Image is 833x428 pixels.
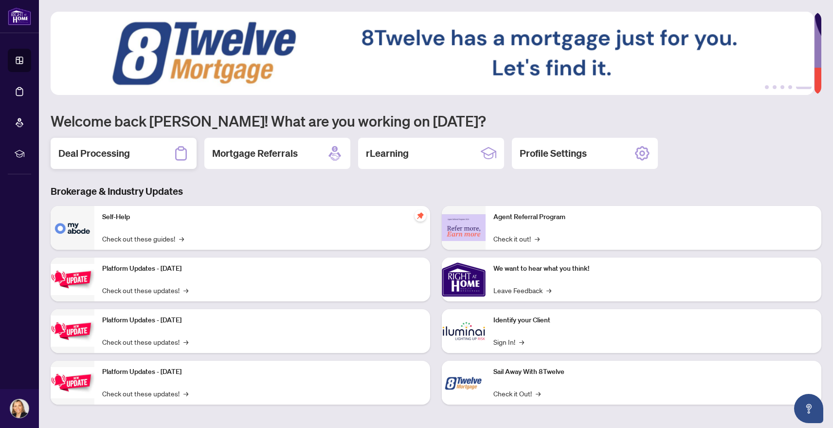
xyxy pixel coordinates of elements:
a: Check it out!→ [493,233,540,244]
span: → [535,233,540,244]
p: We want to hear what you think! [493,263,814,274]
button: 2 [773,85,777,89]
h2: Profile Settings [520,147,587,160]
h2: Mortgage Referrals [212,147,298,160]
button: 1 [765,85,769,89]
h2: rLearning [366,147,409,160]
p: Sail Away With 8Twelve [493,367,814,377]
img: Self-Help [51,206,94,250]
h3: Brokerage & Industry Updates [51,185,821,198]
img: Platform Updates - July 8, 2025 [51,316,94,346]
button: 5 [796,85,812,89]
button: 3 [780,85,784,89]
img: logo [8,7,31,25]
h1: Welcome back [PERSON_NAME]! What are you working on [DATE]? [51,112,821,130]
img: Slide 4 [51,12,814,95]
p: Identify your Client [493,315,814,326]
span: pushpin [415,210,426,222]
span: → [183,388,188,399]
button: 4 [788,85,792,89]
a: Leave Feedback→ [493,285,551,296]
img: Platform Updates - July 21, 2025 [51,264,94,295]
span: → [183,285,188,296]
a: Check it Out!→ [493,388,541,399]
a: Check out these updates!→ [102,336,188,347]
p: Platform Updates - [DATE] [102,315,422,326]
a: Sign In!→ [493,336,524,347]
span: → [179,233,184,244]
img: Platform Updates - June 23, 2025 [51,367,94,398]
button: Open asap [794,394,823,423]
p: Platform Updates - [DATE] [102,263,422,274]
img: Profile Icon [10,399,29,418]
img: Sail Away With 8Twelve [442,361,486,405]
span: → [519,336,524,347]
img: Identify your Client [442,309,486,353]
a: Check out these updates!→ [102,285,188,296]
span: → [183,336,188,347]
p: Agent Referral Program [493,212,814,223]
img: We want to hear what you think! [442,258,486,301]
img: Agent Referral Program [442,214,486,241]
span: → [536,388,541,399]
h2: Deal Processing [58,147,130,160]
span: → [546,285,551,296]
p: Platform Updates - [DATE] [102,367,422,377]
a: Check out these guides!→ [102,233,184,244]
p: Self-Help [102,212,422,223]
a: Check out these updates!→ [102,388,188,399]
